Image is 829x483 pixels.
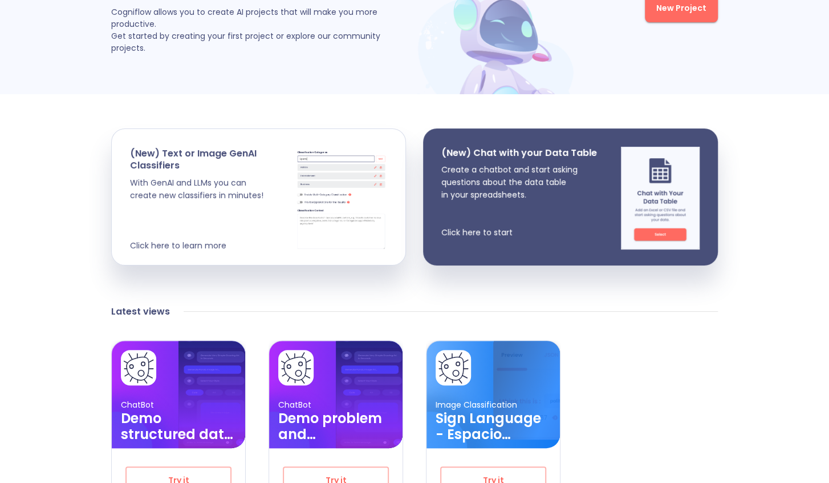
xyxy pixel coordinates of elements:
[437,352,469,384] img: card avatar
[436,410,551,442] h3: Sign Language - Espacio Brújula
[280,352,312,384] img: card avatar
[441,163,597,239] p: Create a chatbot and start asking questions about the data table in your spreadsheets. Click here...
[441,147,597,159] p: (New) Chat with your Data Table
[278,400,393,410] p: ChatBot
[123,352,155,384] img: card avatar
[121,400,236,410] p: ChatBot
[121,410,236,442] h3: Demo structured data fake candidates
[278,410,393,442] h3: Demo problem and computations issues
[295,147,387,250] img: cards stack img
[621,147,700,249] img: chat img
[111,6,415,54] p: Cogniflow allows you to create AI projects that will make you more productive. Get started by cre...
[130,147,295,172] p: (New) Text or Image GenAI Classifiers
[130,176,295,252] p: With GenAI and LLMs you can create new classifiers in minutes! Click here to learn more
[111,306,170,317] h4: Latest views
[656,1,706,15] span: New Project
[436,400,551,410] p: Image Classification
